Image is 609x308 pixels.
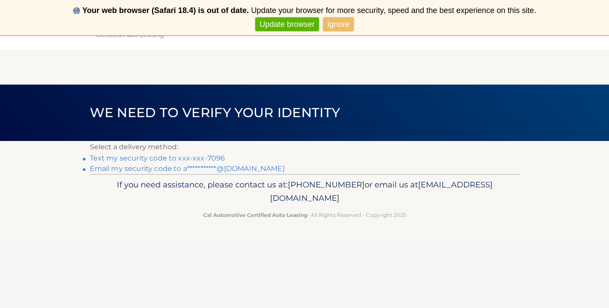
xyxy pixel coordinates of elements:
strong: Cal Automotive Certified Auto Leasing [203,212,307,218]
span: We need to verify your identity [90,105,340,121]
p: If you need assistance, please contact us at: or email us at [95,178,514,206]
p: - All Rights Reserved - Copyright 2025 [95,210,514,220]
a: Text my security code to xxx-xxx-7096 [90,154,225,162]
b: Your web browser (Safari 18.4) is out of date. [82,6,249,15]
a: Update browser [255,17,319,32]
a: Ignore [323,17,354,32]
span: [PHONE_NUMBER] [288,180,365,190]
p: Select a delivery method: [90,141,520,153]
span: Update your browser for more security, speed and the best experience on this site. [251,6,536,15]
